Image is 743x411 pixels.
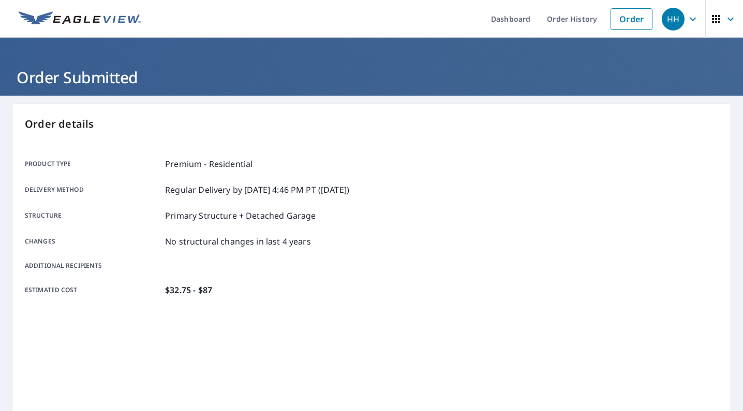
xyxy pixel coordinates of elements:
p: Estimated cost [25,284,161,296]
p: Changes [25,235,161,248]
a: Order [611,8,652,30]
p: Regular Delivery by [DATE] 4:46 PM PT ([DATE]) [165,184,349,196]
p: Order details [25,116,718,132]
img: EV Logo [19,11,141,27]
p: Primary Structure + Detached Garage [165,209,316,222]
h1: Order Submitted [12,67,731,88]
div: HH [662,8,685,31]
p: Structure [25,209,161,222]
p: Delivery method [25,184,161,196]
p: No structural changes in last 4 years [165,235,311,248]
p: Additional recipients [25,261,161,270]
p: $32.75 - $87 [165,284,212,296]
p: Premium - Residential [165,158,252,170]
p: Product type [25,158,161,170]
